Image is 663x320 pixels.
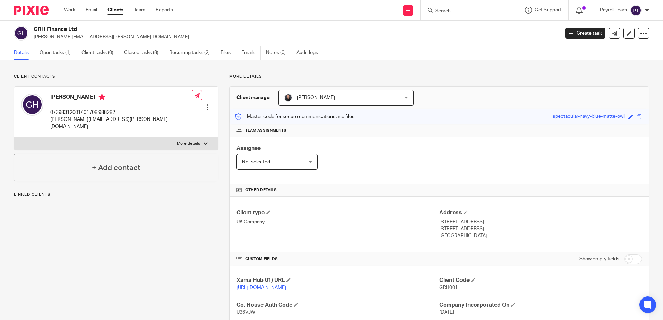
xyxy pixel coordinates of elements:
p: Client contacts [14,74,218,79]
input: Search [434,8,497,15]
p: [STREET_ADDRESS] [439,219,642,225]
a: Work [64,7,75,14]
a: Clients [107,7,123,14]
a: Email [86,7,97,14]
a: Team [134,7,145,14]
h4: Client type [236,209,439,216]
p: More details [229,74,649,79]
a: Create task [565,28,605,39]
h4: Client Code [439,277,642,284]
a: Audit logs [296,46,323,60]
h4: [PERSON_NAME] [50,94,192,102]
p: [PERSON_NAME][EMAIL_ADDRESS][PERSON_NAME][DOMAIN_NAME] [34,34,555,41]
div: spectacular-navy-blue-matte-owl [553,113,625,121]
a: Open tasks (1) [40,46,76,60]
p: [PERSON_NAME][EMAIL_ADDRESS][PERSON_NAME][DOMAIN_NAME] [50,116,192,130]
span: Assignee [236,145,261,151]
span: Other details [245,187,277,193]
p: [GEOGRAPHIC_DATA] [439,232,642,239]
img: svg%3E [21,94,43,116]
p: UK Company [236,219,439,225]
label: Show empty fields [579,256,619,263]
h4: Xama Hub 01) URL [236,277,439,284]
a: Reports [156,7,173,14]
span: U36VJW [236,310,255,315]
a: Details [14,46,34,60]
span: Get Support [535,8,561,12]
img: Pixie [14,6,49,15]
a: Files [221,46,236,60]
a: Recurring tasks (2) [169,46,215,60]
p: 07398312001/ 01708 988282 [50,109,192,116]
img: svg%3E [630,5,642,16]
a: Notes (0) [266,46,291,60]
span: Not selected [242,160,270,165]
h4: Co. House Auth Code [236,302,439,309]
img: svg%3E [14,26,28,41]
p: Master code for secure communications and files [235,113,354,120]
h4: + Add contact [92,162,140,173]
a: [URL][DOMAIN_NAME] [236,285,286,290]
h2: GRH Finance Ltd [34,26,450,33]
p: More details [177,141,200,146]
p: Linked clients [14,192,218,197]
i: Primary [98,94,105,100]
span: GRH001 [439,285,458,290]
span: [PERSON_NAME] [297,95,335,100]
h4: CUSTOM FIELDS [236,256,439,262]
img: My%20Photo.jpg [284,94,292,102]
a: Client tasks (0) [81,46,119,60]
a: Emails [241,46,261,60]
p: Payroll Team [600,7,627,14]
span: Team assignments [245,128,286,133]
h3: Client manager [236,94,272,101]
a: Closed tasks (8) [124,46,164,60]
p: [STREET_ADDRESS] [439,225,642,232]
span: [DATE] [439,310,454,315]
h4: Company Incorporated On [439,302,642,309]
h4: Address [439,209,642,216]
